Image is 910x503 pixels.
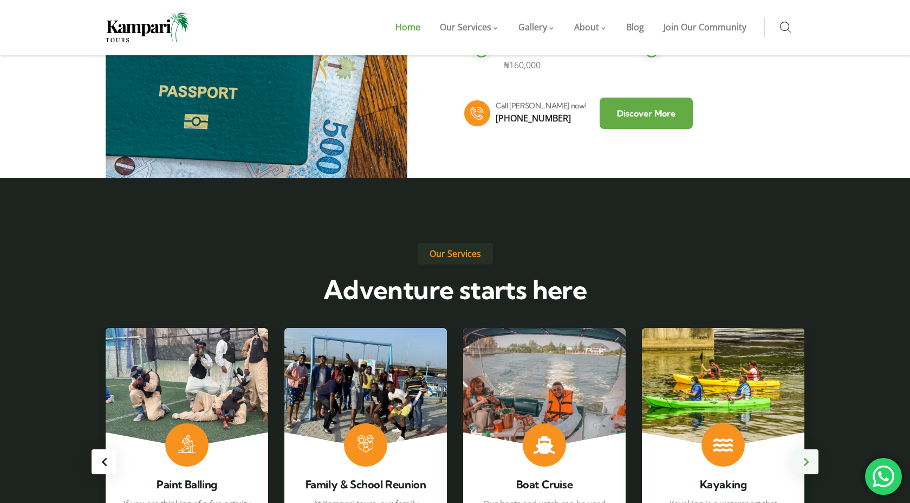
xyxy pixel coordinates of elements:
span: Our Services [418,243,493,265]
span: Home [395,21,420,33]
img: Home [106,12,190,42]
span: Gallery [518,21,547,33]
div: Previous slide [92,449,116,474]
div: 'Chat [865,458,902,495]
span: Blog [626,21,644,33]
span: Our Services [440,21,491,33]
p: ₦160,000 [504,57,629,73]
span: About [574,21,599,33]
span: Adventure starts here [323,274,587,306]
a: Discover More [600,98,693,129]
span: Join Our Community [664,21,746,33]
span: Call [PERSON_NAME] now! [496,101,586,111]
div: Next slide [794,449,818,474]
p: [PHONE_NUMBER] [496,111,586,126]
